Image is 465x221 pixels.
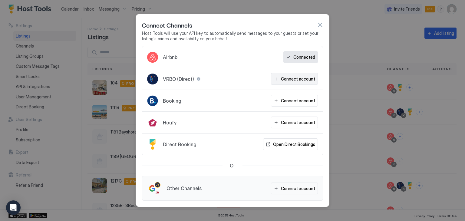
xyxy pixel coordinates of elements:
[163,120,176,126] span: Houfy
[230,163,235,169] span: Or
[281,119,315,126] div: Connect account
[142,20,192,29] span: Connect Channels
[271,73,318,85] button: Connect account
[283,51,318,63] button: Connected
[271,95,318,107] button: Connect account
[281,97,315,104] div: Connect account
[167,185,202,191] span: Other Channels
[263,138,318,150] button: Open Direct Bookings
[142,31,323,41] span: Host Tools will use your API key to automatically send messages to your guests or set your listin...
[163,141,196,147] span: Direct Booking
[6,200,21,215] div: Open Intercom Messenger
[273,141,315,147] div: Open Direct Bookings
[271,117,318,128] button: Connect account
[281,76,315,82] div: Connect account
[293,54,315,60] div: Connected
[271,183,318,194] button: Connect account
[163,54,177,60] span: Airbnb
[163,98,181,104] span: Booking
[163,76,194,82] span: VRBO (Direct)
[281,185,315,192] div: Connect account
